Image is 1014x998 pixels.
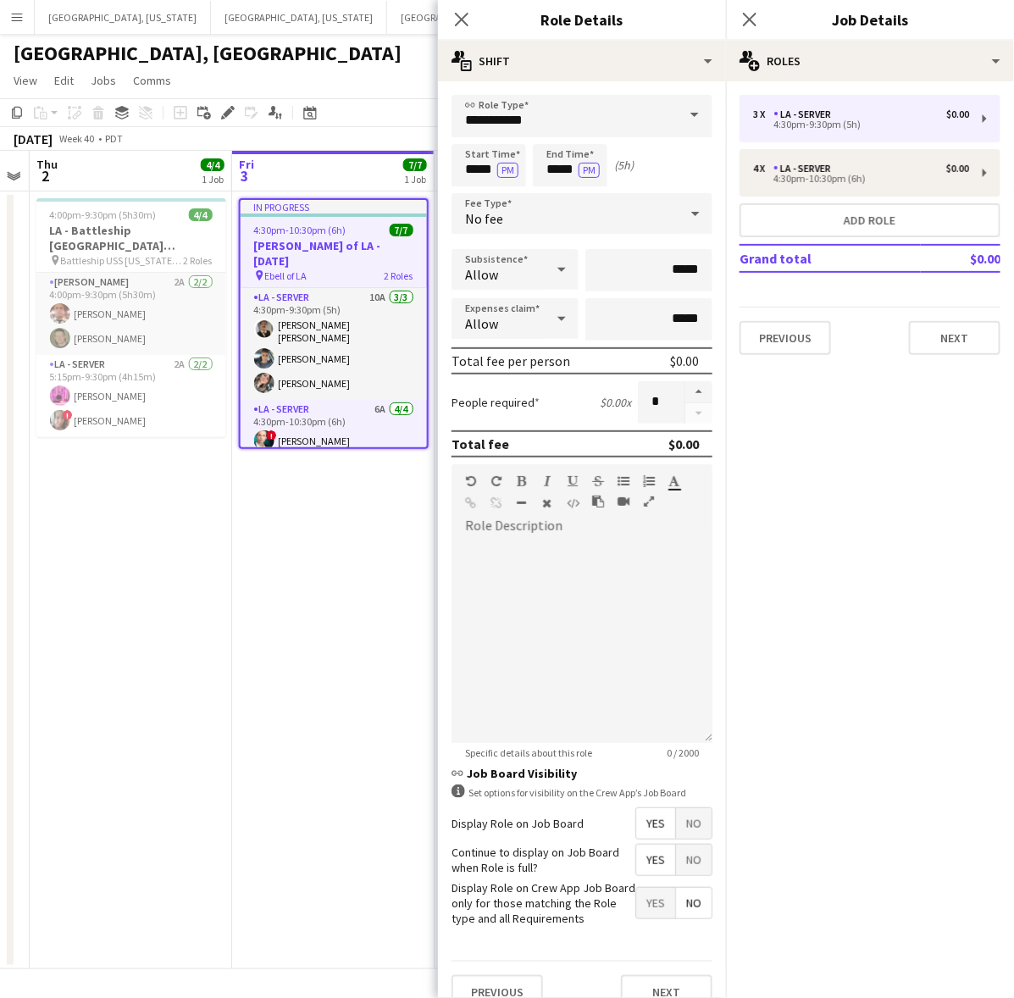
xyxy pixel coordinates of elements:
app-card-role: LA - Server2A2/25:15pm-9:30pm (4h15m)[PERSON_NAME]![PERSON_NAME] [36,355,226,437]
span: Yes [636,845,675,875]
span: Edit [54,73,74,88]
a: Jobs [84,69,123,91]
div: $0.00 [946,163,969,175]
button: HTML Code [567,496,579,510]
label: Display Role on Crew App Job Board only for those matching the Role type and all Requirements [452,880,635,927]
span: Specific details about this role [452,746,606,759]
button: [GEOGRAPHIC_DATA], [US_STATE] [211,1,387,34]
span: Week 40 [56,132,98,145]
button: Underline [567,474,579,488]
span: No fee [465,210,503,227]
div: $0.00 [668,435,699,452]
div: Roles [726,41,1014,81]
button: PM [497,163,518,178]
span: Battleship USS [US_STATE] Museum [61,254,184,267]
button: Next [909,321,1000,355]
div: Total fee per person [452,352,570,369]
button: [GEOGRAPHIC_DATA], [US_STATE] [387,1,563,34]
span: 2 Roles [385,269,413,282]
span: No [676,845,712,875]
button: Increase [685,381,712,403]
span: 7/7 [403,158,427,171]
button: Insert video [618,495,629,508]
span: View [14,73,37,88]
span: 4:30pm-10:30pm (6h) [254,224,346,236]
button: Paste as plain text [592,495,604,508]
button: [GEOGRAPHIC_DATA], [US_STATE] [35,1,211,34]
h3: LA - Battleship [GEOGRAPHIC_DATA][PERSON_NAME] [DATE] [36,223,226,253]
button: Add role [740,203,1000,237]
button: Clear Formatting [541,496,553,510]
button: Strikethrough [592,474,604,488]
span: Thu [36,157,58,172]
span: ! [63,410,73,420]
div: $0.00 [670,352,699,369]
div: PDT [105,132,123,145]
td: $0.00 [921,245,1000,272]
div: 4:30pm-10:30pm (6h) [753,175,969,183]
app-job-card: In progress4:30pm-10:30pm (6h)7/7[PERSON_NAME] of LA - [DATE] Ebell of LA2 RolesLA - Server10A3/3... [239,198,429,449]
span: No [676,888,712,918]
h3: Job Board Visibility [452,766,712,781]
span: No [676,808,712,839]
a: View [7,69,44,91]
button: Fullscreen [643,495,655,508]
app-card-role: [PERSON_NAME]2A2/24:00pm-9:30pm (5h30m)[PERSON_NAME][PERSON_NAME] [36,273,226,355]
button: Unordered List [618,474,629,488]
span: 0 / 2000 [653,746,712,759]
div: $0.00 [946,108,969,120]
div: 4:00pm-9:30pm (5h30m)4/4LA - Battleship [GEOGRAPHIC_DATA][PERSON_NAME] [DATE] Battleship USS [US_... [36,198,226,437]
button: Redo [490,474,502,488]
div: Total fee [452,435,509,452]
h3: Job Details [726,8,1014,30]
span: 7/7 [390,224,413,236]
app-card-role: LA - Server6A4/44:30pm-10:30pm (6h)![PERSON_NAME] [241,400,427,531]
h3: [PERSON_NAME] of LA - [DATE] [241,238,427,269]
div: [DATE] [14,130,53,147]
span: 4/4 [189,208,213,221]
button: Previous [740,321,831,355]
a: Comms [126,69,178,91]
div: 1 Job [404,173,426,186]
app-card-role: LA - Server10A3/34:30pm-9:30pm (5h)[PERSON_NAME] [PERSON_NAME][PERSON_NAME][PERSON_NAME] [241,288,427,400]
label: Continue to display on Job Board when Role is full? [452,845,635,875]
span: 3 [236,166,254,186]
h3: Role Details [438,8,726,30]
td: Grand total [740,245,921,272]
div: LA - Server [773,163,838,175]
div: 4:30pm-9:30pm (5h) [753,120,969,129]
div: LA - Server [773,108,838,120]
button: Text Color [668,474,680,488]
span: Yes [636,808,675,839]
div: 3 x [753,108,773,120]
span: Yes [636,888,675,918]
button: Ordered List [643,474,655,488]
label: People required [452,395,540,410]
div: Shift [438,41,726,81]
div: 1 Job [202,173,224,186]
div: In progress [241,200,427,213]
button: Bold [516,474,528,488]
label: Display Role on Job Board [452,816,584,831]
span: 2 Roles [184,254,213,267]
span: 4:00pm-9:30pm (5h30m) [50,208,157,221]
button: PM [579,163,600,178]
button: Italic [541,474,553,488]
div: Set options for visibility on the Crew App’s Job Board [452,785,712,801]
span: Allow [465,266,498,283]
span: 2 [34,166,58,186]
span: 4/4 [201,158,224,171]
span: ! [267,430,277,441]
div: 4 x [753,163,773,175]
h1: [GEOGRAPHIC_DATA], [GEOGRAPHIC_DATA] [14,41,402,66]
span: Allow [465,315,498,332]
button: Horizontal Line [516,496,528,510]
span: Ebell of LA [265,269,308,282]
span: Fri [239,157,254,172]
div: $0.00 x [600,395,631,410]
span: Jobs [91,73,116,88]
div: (5h) [614,158,634,173]
button: Undo [465,474,477,488]
span: Comms [133,73,171,88]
